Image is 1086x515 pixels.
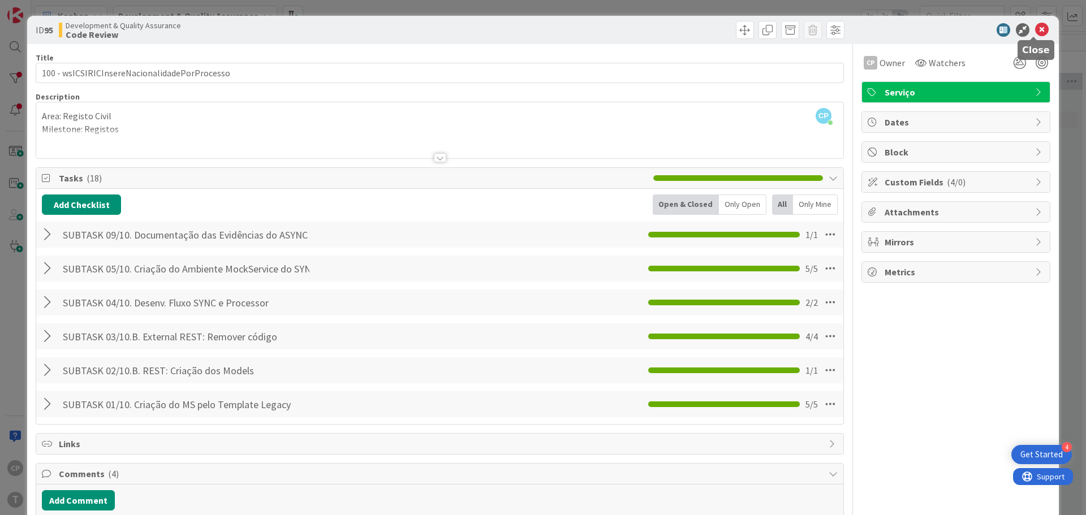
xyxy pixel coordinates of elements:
[885,145,1029,159] span: Block
[885,175,1029,189] span: Custom Fields
[108,468,119,479] span: ( 4 )
[87,172,102,184] span: ( 18 )
[59,171,648,185] span: Tasks
[805,262,818,275] span: 5 / 5
[59,394,313,414] input: Add Checklist...
[805,228,818,241] span: 1 / 1
[947,176,966,188] span: ( 4/0 )
[805,397,818,411] span: 5 / 5
[59,292,313,313] input: Add Checklist...
[59,326,313,347] input: Add Checklist...
[24,2,51,15] span: Support
[1022,45,1050,55] h5: Close
[885,115,1029,129] span: Dates
[864,56,877,70] div: CP
[59,467,823,481] span: Comments
[66,30,181,39] b: Code Review
[816,108,831,124] span: CP
[36,53,54,63] label: Title
[885,205,1029,219] span: Attachments
[42,110,838,123] p: Area: Registo Civil
[805,296,818,309] span: 2 / 2
[885,235,1029,249] span: Mirrors
[793,194,838,215] div: Only Mine
[1062,442,1072,452] div: 4
[805,330,818,343] span: 4 / 4
[772,194,793,215] div: All
[36,23,53,37] span: ID
[880,56,905,70] span: Owner
[885,85,1029,99] span: Serviço
[42,123,838,136] p: Milestone: Registos
[44,24,53,36] b: 95
[885,265,1029,279] span: Metrics
[1011,445,1072,464] div: Open Get Started checklist, remaining modules: 4
[36,63,844,83] input: type card name here...
[42,490,115,510] button: Add Comment
[653,194,719,215] div: Open & Closed
[66,21,181,30] span: Development & Quality Assurance
[805,363,818,377] span: 1 / 1
[36,92,80,102] span: Description
[59,224,313,245] input: Add Checklist...
[42,194,121,215] button: Add Checklist
[59,258,313,279] input: Add Checklist...
[1020,449,1063,460] div: Get Started
[59,437,823,451] span: Links
[929,56,966,70] span: Watchers
[719,194,766,215] div: Only Open
[59,360,313,380] input: Add Checklist...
